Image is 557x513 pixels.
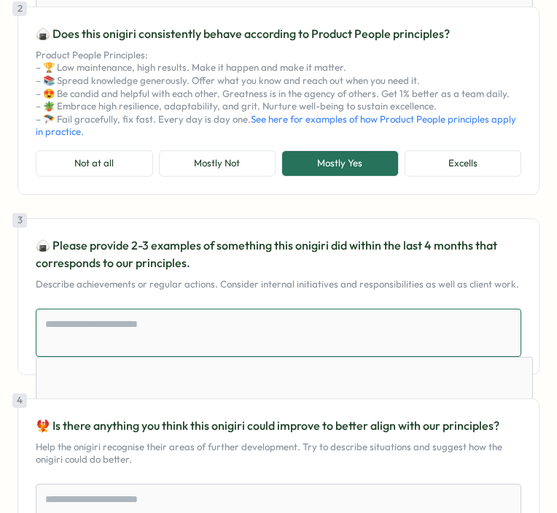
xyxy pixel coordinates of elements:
button: Excells [405,150,522,177]
p: Help the onigiri recognise their areas of further development. Try to describe situations and sug... [36,441,521,466]
div: 2 [12,1,27,16]
p: 🍙 Please provide 2-3 examples of something this onigiri did within the last 4 months that corresp... [36,236,521,273]
div: 4 [12,393,27,408]
p: 🍙 Does this onigiri consistently behave according to Product People principles? [36,25,521,43]
button: Mostly Not [159,150,276,177]
div: 3 [12,213,27,228]
p: Product People Principles: – 🏆 Low maintenance, high results. Make it happen and make it matter. ... [36,49,521,139]
a: See here for examples of how Product People principles apply in practice. [36,113,516,138]
p: Describe achievements or regular actions. Consider internal initiatives and responsibilities as w... [36,278,521,291]
button: Mostly Yes [281,150,399,177]
p: 🐦‍🔥 Is there anything you think this onigiri could improve to better align with our principles? [36,417,521,435]
button: Not at all [36,150,153,177]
